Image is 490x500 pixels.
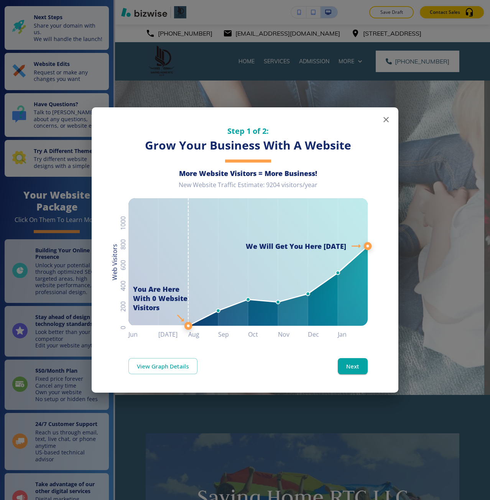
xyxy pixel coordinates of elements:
[128,126,368,136] h5: Step 1 of 2:
[158,329,188,340] h6: [DATE]
[128,181,368,195] div: New Website Traffic Estimate: 9204 visitors/year
[308,329,338,340] h6: Dec
[248,329,278,340] h6: Oct
[128,358,197,374] a: View Graph Details
[188,329,218,340] h6: Aug
[128,138,368,153] h3: Grow Your Business With A Website
[338,358,368,374] button: Next
[278,329,308,340] h6: Nov
[128,169,368,178] h6: More Website Visitors = More Business!
[218,329,248,340] h6: Sep
[338,329,368,340] h6: Jan
[128,329,158,340] h6: Jun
